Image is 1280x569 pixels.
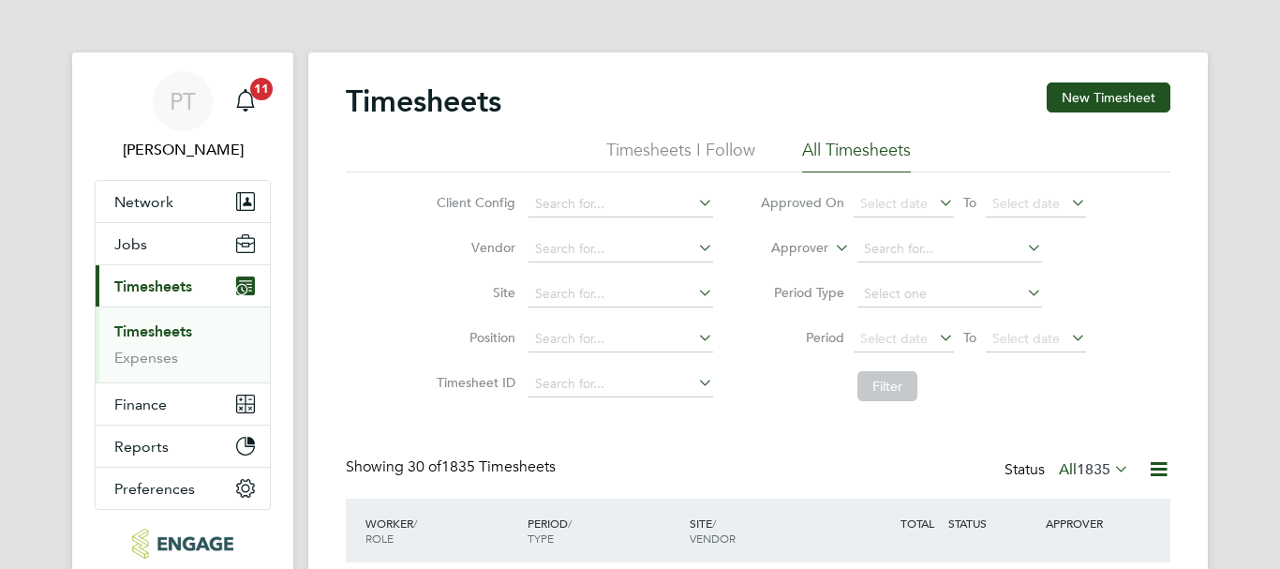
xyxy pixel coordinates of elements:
span: Network [114,193,173,211]
label: Site [431,284,515,301]
button: New Timesheet [1047,82,1170,112]
span: To [958,325,982,350]
input: Search for... [528,191,713,217]
span: To [958,190,982,215]
button: Finance [96,383,270,425]
div: Status [1005,457,1133,484]
button: Jobs [96,223,270,264]
a: Go to home page [95,529,271,559]
span: 1835 Timesheets [408,457,556,476]
label: Period [760,329,844,346]
input: Search for... [528,326,713,352]
li: Timesheets I Follow [606,139,755,172]
img: conceptresources-logo-retina.png [132,529,232,559]
label: Approved On [760,194,844,211]
label: Client Config [431,194,515,211]
button: Timesheets [96,265,270,307]
label: All [1059,460,1129,479]
a: Expenses [114,349,178,367]
span: Reports [114,438,169,456]
span: TOTAL [900,516,934,531]
span: Finance [114,396,167,413]
input: Search for... [528,371,713,397]
span: 30 of [408,457,441,476]
span: VENDOR [690,531,736,546]
span: TYPE [528,531,554,546]
span: 1835 [1077,460,1110,479]
span: PT [170,89,196,113]
span: Timesheets [114,277,192,295]
span: 11 [250,78,273,100]
div: STATUS [944,506,1041,540]
button: Network [96,181,270,222]
span: ROLE [365,531,394,546]
span: Philip Tedstone [95,139,271,161]
input: Search for... [528,236,713,262]
button: Preferences [96,468,270,509]
input: Select one [857,281,1042,307]
label: Position [431,329,515,346]
input: Search for... [528,281,713,307]
span: Select date [860,195,928,212]
div: SITE [685,506,847,555]
div: PERIOD [523,506,685,555]
a: 11 [227,71,264,131]
a: PT[PERSON_NAME] [95,71,271,161]
span: / [413,516,417,531]
h2: Timesheets [346,82,501,120]
label: Timesheet ID [431,374,515,391]
label: Approver [744,239,828,258]
div: WORKER [361,506,523,555]
a: Timesheets [114,322,192,340]
label: Period Type [760,284,844,301]
span: / [568,516,572,531]
span: Select date [860,330,928,347]
span: Preferences [114,480,195,498]
span: Jobs [114,235,147,253]
span: Select date [992,330,1060,347]
div: Timesheets [96,307,270,382]
label: Vendor [431,239,515,256]
li: All Timesheets [802,139,911,172]
button: Filter [857,371,917,401]
button: Reports [96,426,270,467]
span: Select date [992,195,1060,212]
input: Search for... [857,236,1042,262]
span: / [712,516,716,531]
div: APPROVER [1041,506,1139,540]
div: Showing [346,457,559,477]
